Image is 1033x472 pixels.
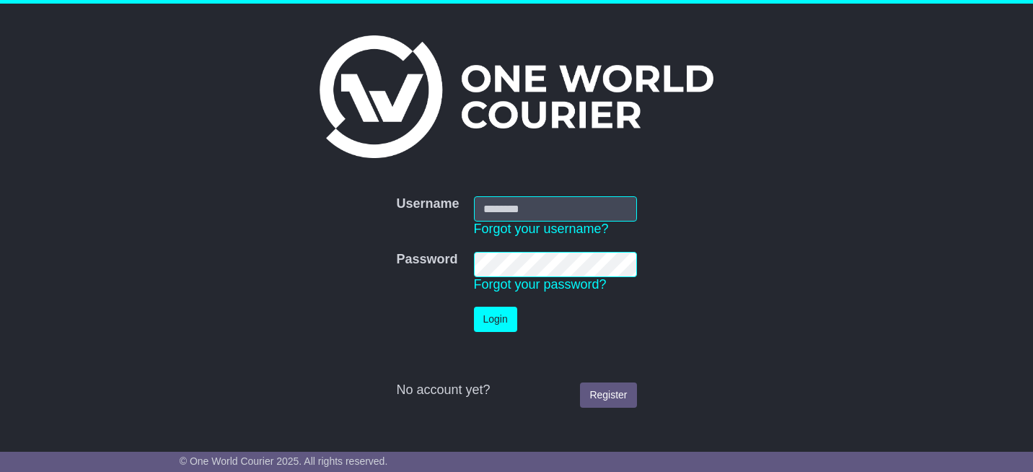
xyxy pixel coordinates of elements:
[320,35,713,158] img: One World
[396,252,457,268] label: Password
[474,222,609,236] a: Forgot your username?
[180,455,388,467] span: © One World Courier 2025. All rights reserved.
[396,196,459,212] label: Username
[474,277,607,292] a: Forgot your password?
[474,307,517,332] button: Login
[396,383,636,398] div: No account yet?
[580,383,636,408] a: Register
